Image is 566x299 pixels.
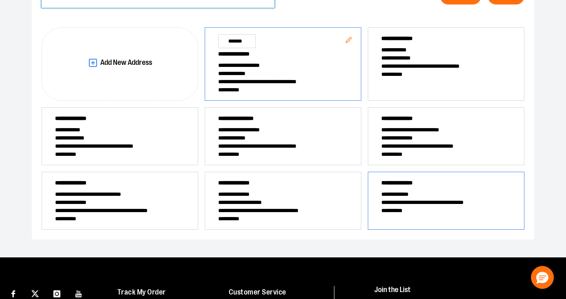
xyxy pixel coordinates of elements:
img: Twitter [31,290,39,297]
button: Add New Address [42,27,198,101]
a: Customer Service [229,288,286,296]
span: Add New Address [100,59,152,66]
a: Track My Order [117,288,166,296]
button: Hello, have a question? Let’s chat. [531,266,554,289]
button: Edit [339,30,358,52]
